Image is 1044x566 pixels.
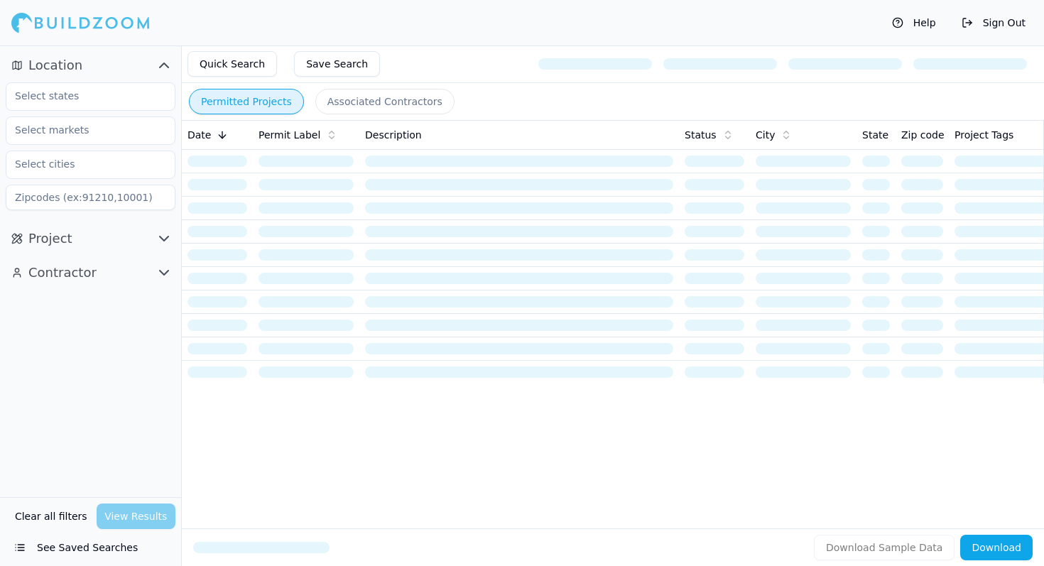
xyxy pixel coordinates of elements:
[756,128,775,142] span: City
[11,504,91,529] button: Clear all filters
[6,83,157,109] input: Select states
[955,11,1033,34] button: Sign Out
[187,128,211,142] span: Date
[6,54,175,77] button: Location
[685,128,717,142] span: Status
[28,55,82,75] span: Location
[960,535,1033,560] button: Download
[6,185,175,210] input: Zipcodes (ex:91210,10001)
[259,128,320,142] span: Permit Label
[862,128,888,142] span: State
[294,51,380,77] button: Save Search
[189,89,304,114] button: Permitted Projects
[187,51,277,77] button: Quick Search
[28,263,97,283] span: Contractor
[901,128,945,142] span: Zip code
[28,229,72,249] span: Project
[365,128,422,142] span: Description
[6,535,175,560] button: See Saved Searches
[6,117,157,143] input: Select markets
[6,261,175,284] button: Contractor
[315,89,455,114] button: Associated Contractors
[6,151,157,177] input: Select cities
[6,227,175,250] button: Project
[955,128,1013,142] span: Project Tags
[885,11,943,34] button: Help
